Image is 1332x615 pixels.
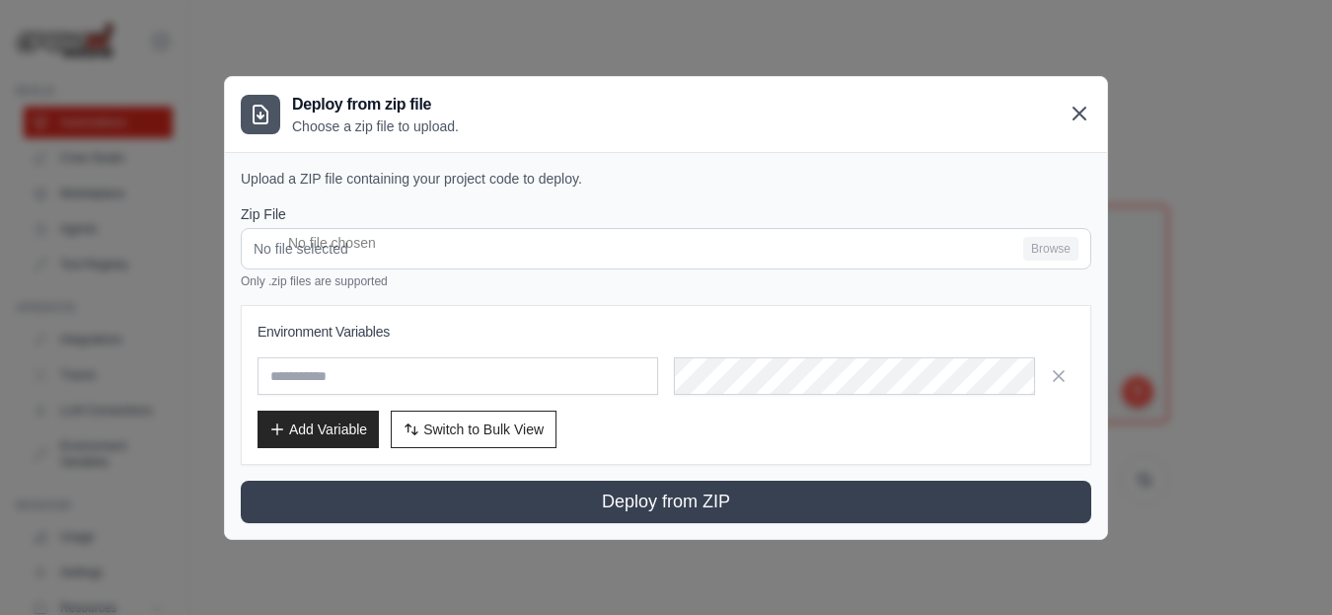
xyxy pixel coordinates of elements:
p: Upload a ZIP file containing your project code to deploy. [241,169,1091,189]
button: Deploy from ZIP [241,481,1091,523]
h3: Deploy from zip file [292,93,459,116]
input: No file selected Browse [241,228,1091,269]
p: Choose a zip file to upload. [292,116,459,136]
p: Only .zip files are supported [241,273,1091,289]
h3: Environment Variables [258,322,1074,342]
button: Switch to Bulk View [391,411,556,448]
button: Add Variable [258,411,379,448]
label: Zip File [241,204,1091,224]
span: Switch to Bulk View [423,420,544,439]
